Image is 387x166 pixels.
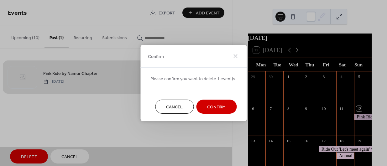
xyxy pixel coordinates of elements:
[207,104,226,111] span: Confirm
[155,100,194,114] button: Cancel
[150,76,237,82] span: Please confirm you want to delete 1 event(s.
[148,53,164,60] span: Confirm
[196,100,237,114] button: Confirm
[166,104,183,111] span: Cancel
